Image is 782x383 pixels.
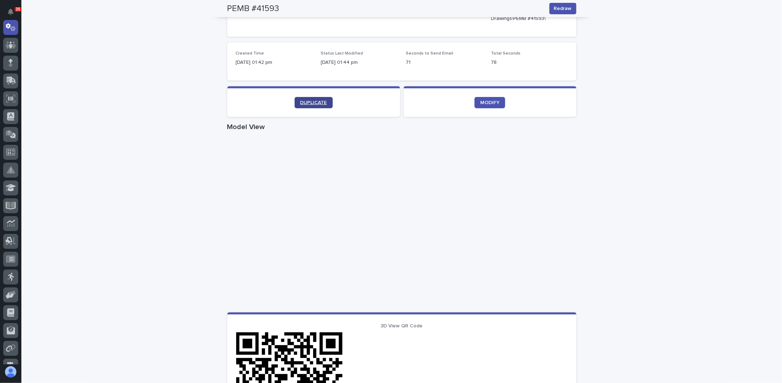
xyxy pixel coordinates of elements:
p: [DATE] 01:42 pm [236,59,312,66]
p: 71 [406,59,483,66]
span: 3D View QR Code [381,323,423,328]
button: Notifications [3,4,18,19]
p: [DATE] 01:44 pm [321,59,398,66]
span: Status Last Modified [321,51,363,56]
span: Redraw [554,5,572,12]
span: MODIFY [480,100,499,105]
div: Notifications35 [9,9,18,20]
span: Created Time [236,51,264,56]
iframe: Model View [227,134,576,312]
button: users-avatar [3,364,18,379]
a: DUPLICATE [295,97,333,108]
p: 78 [491,59,568,66]
a: MODIFY [475,97,505,108]
h2: PEMB #41593 [227,4,279,14]
span: Total Seconds [491,51,521,56]
span: Seconds to Send Email [406,51,454,56]
p: 35 [16,7,20,12]
button: Redraw [549,3,576,14]
h1: Model View [227,123,576,131]
span: DUPLICATE [300,100,327,105]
